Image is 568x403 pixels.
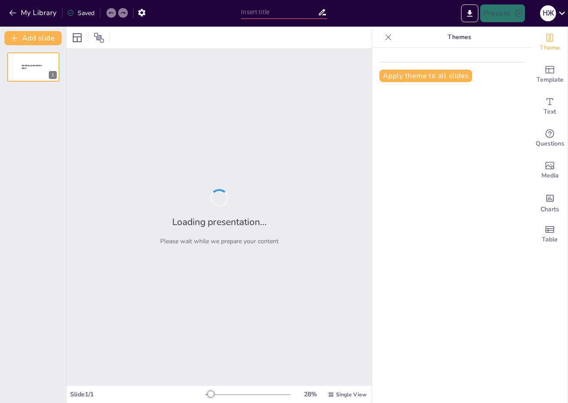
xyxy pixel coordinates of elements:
div: Change the overall theme [532,27,568,59]
span: Template [536,75,564,85]
div: Add images, graphics, shapes or video [532,154,568,186]
div: Get real-time input from your audience [532,122,568,154]
p: Please wait while we prepare your content [160,237,279,245]
div: 1 [49,71,57,79]
div: Add a table [532,218,568,250]
button: Н Ж [540,4,556,22]
span: Media [541,171,559,181]
div: Add text boxes [532,91,568,122]
button: Apply theme to all slides [379,70,472,82]
p: Themes [395,27,523,48]
span: Position [94,32,104,43]
div: Slide 1 / 1 [70,390,205,399]
span: Single View [336,391,367,398]
div: Add charts and graphs [532,186,568,218]
span: Questions [536,139,564,149]
div: 1 [7,52,59,82]
button: Export to PowerPoint [461,4,478,22]
div: Add ready made slides [532,59,568,91]
div: 28 % [300,390,321,399]
span: Text [544,107,556,117]
input: Insert title [241,6,317,19]
div: Layout [70,31,84,45]
div: Н Ж [540,5,556,21]
span: Theme [540,43,560,53]
h2: Loading presentation... [172,216,267,228]
button: My Library [7,6,60,20]
div: Saved [67,9,95,17]
span: Sendsteps presentation editor [22,64,42,69]
span: Charts [540,205,559,214]
button: Add slide [4,31,62,45]
span: Table [542,235,558,245]
button: Present [480,4,525,22]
